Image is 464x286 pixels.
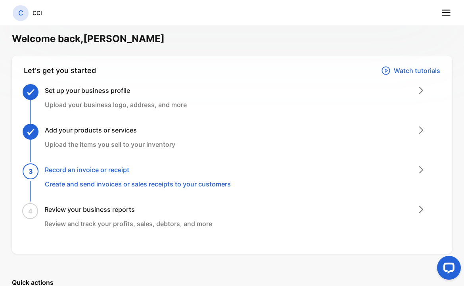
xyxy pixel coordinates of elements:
[45,140,175,149] p: Upload the items you sell to your inventory
[45,165,231,175] h3: Record an invoice or receipt
[44,219,212,228] p: Review and track your profits, sales, debtors, and more
[45,100,187,109] p: Upload your business logo, address, and more
[45,86,187,95] h3: Set up your business profile
[45,179,231,189] p: Create and send invoices or sales receipts to your customers
[12,32,165,46] h1: Welcome back, [PERSON_NAME]
[44,205,212,214] h3: Review your business reports
[381,65,440,76] a: Watch tutorials
[45,125,175,135] h3: Add your products or services
[431,253,464,286] iframe: LiveChat chat widget
[33,9,42,17] p: CCI
[29,167,33,176] span: 3
[394,66,440,75] p: Watch tutorials
[18,8,23,18] p: C
[28,206,33,216] span: 4
[24,65,96,76] div: Let's get you started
